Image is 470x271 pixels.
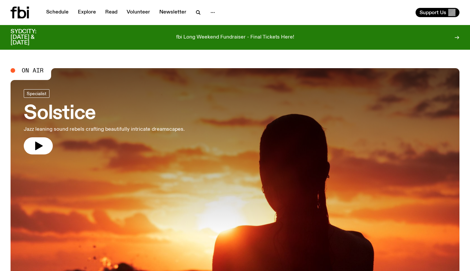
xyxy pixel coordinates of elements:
[42,8,73,17] a: Schedule
[24,89,49,98] a: Specialist
[24,125,185,133] p: Jazz leaning sound rebels crafting beautifully intricate dreamscapes.
[101,8,121,17] a: Read
[74,8,100,17] a: Explore
[155,8,190,17] a: Newsletter
[24,104,185,123] h3: Solstice
[24,89,185,154] a: SolsticeJazz leaning sound rebels crafting beautifully intricate dreamscapes.
[420,10,446,15] span: Support Us
[416,8,459,17] button: Support Us
[22,68,44,73] span: On Air
[27,91,47,96] span: Specialist
[11,29,53,46] h3: SYDCITY: [DATE] & [DATE]
[176,35,294,41] p: fbi Long Weekend Fundraiser - Final Tickets Here!
[123,8,154,17] a: Volunteer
